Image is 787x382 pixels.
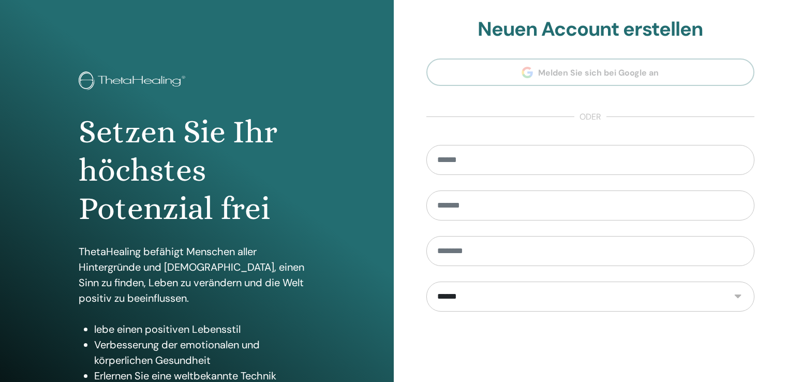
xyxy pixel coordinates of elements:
[79,244,315,306] p: ThetaHealing befähigt Menschen aller Hintergründe und [DEMOGRAPHIC_DATA], einen Sinn zu finden, L...
[94,337,315,368] li: Verbesserung der emotionalen und körperlichen Gesundheit
[79,113,315,228] h1: Setzen Sie Ihr höchstes Potenzial frei
[94,321,315,337] li: lebe einen positiven Lebensstil
[512,327,669,368] iframe: reCAPTCHA
[426,18,755,41] h2: Neuen Account erstellen
[574,111,606,123] span: oder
